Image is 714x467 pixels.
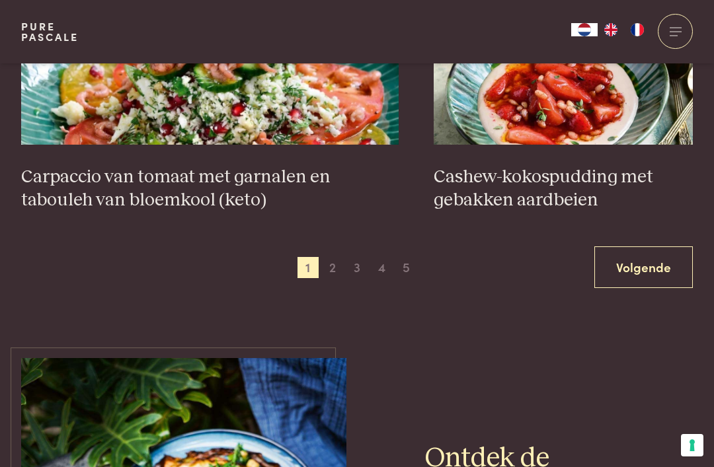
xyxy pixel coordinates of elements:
[346,257,368,278] span: 3
[598,23,651,36] ul: Language list
[571,23,651,36] aside: Language selected: Nederlands
[681,434,703,456] button: Uw voorkeuren voor toestemming voor trackingtechnologieën
[434,166,693,211] h3: Cashew-kokospudding met gebakken aardbeien
[371,257,392,278] span: 4
[571,23,598,36] div: Language
[594,246,693,288] a: Volgende
[624,23,651,36] a: FR
[297,257,319,278] span: 1
[21,166,399,211] h3: Carpaccio van tomaat met garnalen en tabouleh van bloemkool (keto)
[21,21,79,42] a: PurePascale
[598,23,624,36] a: EN
[395,257,416,278] span: 5
[322,257,343,278] span: 2
[571,23,598,36] a: NL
